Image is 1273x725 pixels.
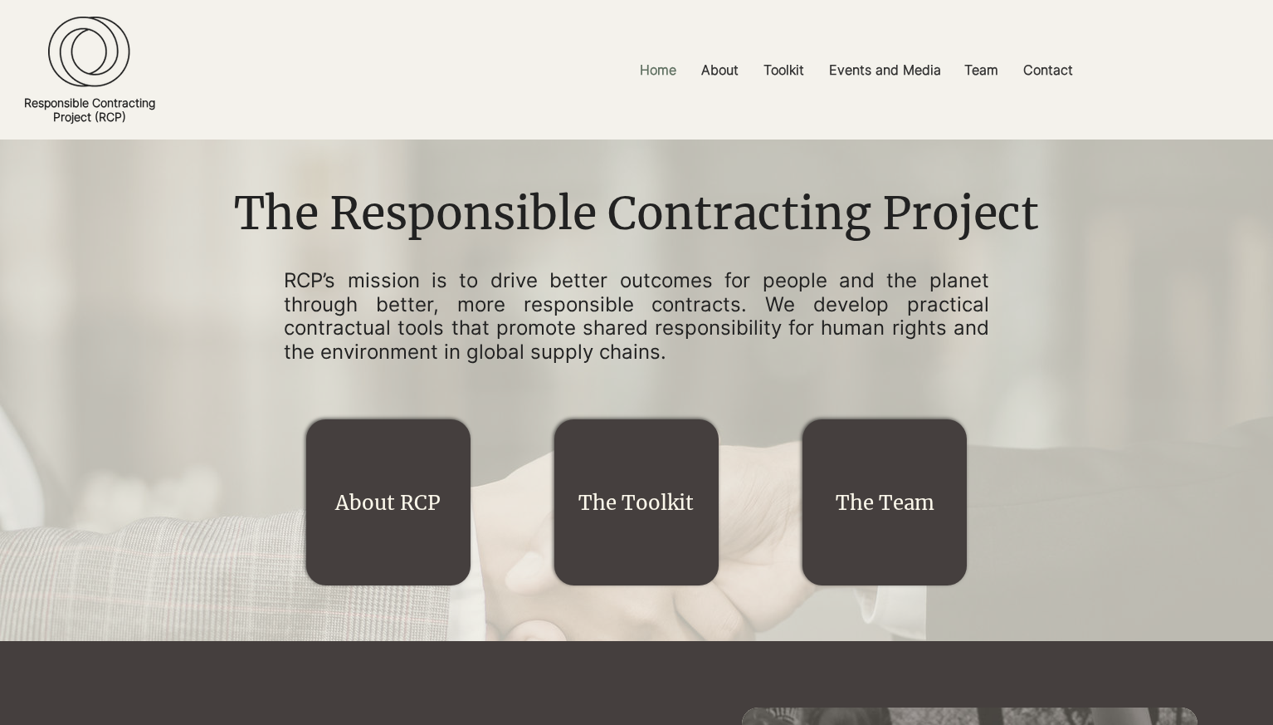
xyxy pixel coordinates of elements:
p: Team [956,51,1007,89]
nav: Site [439,51,1273,89]
a: About RCP [335,490,441,516]
a: Events and Media [817,51,952,89]
p: Events and Media [821,51,949,89]
a: Contact [1011,51,1085,89]
h1: The Responsible Contracting Project [222,183,1051,246]
a: Toolkit [751,51,817,89]
p: RCP’s mission is to drive better outcomes for people and the planet through better, more responsi... [284,269,989,365]
p: About [693,51,747,89]
a: About [689,51,751,89]
p: Contact [1015,51,1081,89]
p: Home [632,51,685,89]
a: Responsible ContractingProject (RCP) [24,96,155,124]
p: Toolkit [755,51,812,89]
a: The Toolkit [578,490,694,516]
a: The Team [836,490,934,516]
a: Team [952,51,1011,89]
a: Home [627,51,689,89]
